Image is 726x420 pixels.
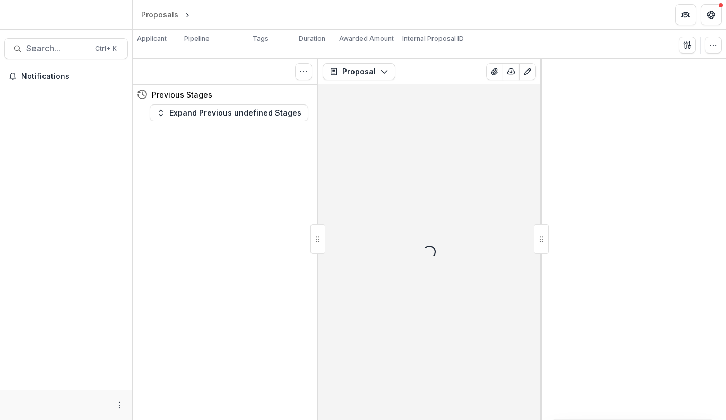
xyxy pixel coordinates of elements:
button: Proposal [323,63,395,80]
button: Toggle View Cancelled Tasks [295,63,312,80]
a: Proposals [137,7,183,22]
button: Search... [4,38,128,59]
p: Pipeline [184,34,210,43]
nav: breadcrumb [137,7,237,22]
button: Get Help [701,4,722,25]
span: Search... [26,43,89,54]
div: Ctrl + K [93,43,119,55]
button: Partners [675,4,696,25]
button: More [113,399,126,412]
h4: Previous Stages [152,89,212,100]
button: Edit as form [519,63,536,80]
p: Tags [253,34,269,43]
button: Expand Previous undefined Stages [150,104,308,121]
button: Notifications [4,68,128,85]
p: Applicant [137,34,167,43]
div: Proposals [141,9,178,20]
p: Internal Proposal ID [402,34,464,43]
button: View Attached Files [486,63,503,80]
p: Awarded Amount [339,34,394,43]
p: Duration [299,34,325,43]
span: Notifications [21,72,124,81]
